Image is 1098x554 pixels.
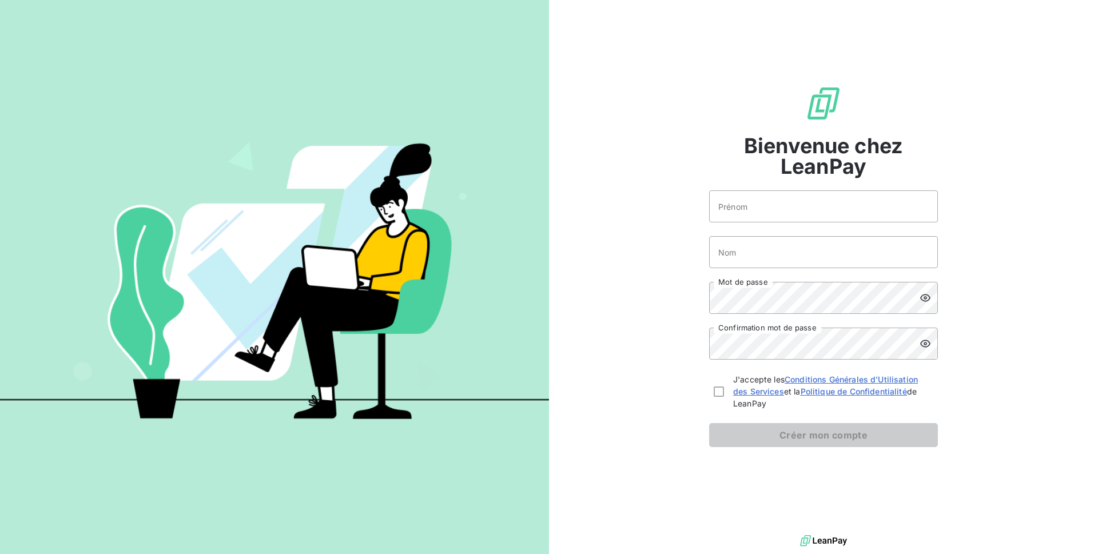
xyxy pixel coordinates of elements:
span: J'accepte les et la de LeanPay [733,373,933,409]
a: Conditions Générales d'Utilisation des Services [733,374,918,396]
img: logo [800,532,847,549]
a: Politique de Confidentialité [801,386,907,396]
input: placeholder [709,236,938,268]
img: logo sigle [805,85,842,122]
span: Bienvenue chez LeanPay [709,135,938,177]
input: placeholder [709,190,938,222]
button: Créer mon compte [709,423,938,447]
